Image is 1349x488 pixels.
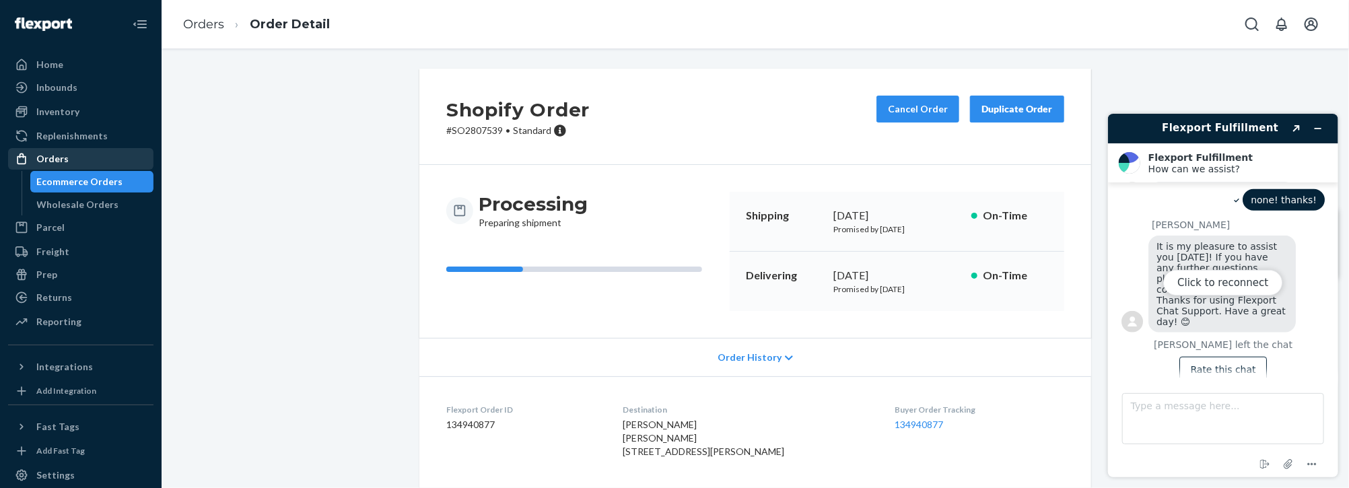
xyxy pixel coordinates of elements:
div: Preparing shipment [479,192,588,230]
div: Add Fast Tag [36,445,85,456]
div: Prep [36,268,57,281]
button: Fast Tags [8,416,153,438]
div: Ecommerce Orders [37,175,123,188]
div: [DATE] [833,268,961,283]
a: Add Fast Tag [8,443,153,459]
a: Inventory [8,101,153,123]
a: Returns [8,287,153,308]
a: Inbounds [8,77,153,98]
a: Freight [8,241,153,263]
div: Home [36,58,63,71]
div: Settings [36,468,75,482]
p: Promised by [DATE] [833,283,961,295]
p: Delivering [746,268,823,283]
p: On-Time [983,268,1048,283]
dt: Destination [623,404,874,415]
iframe: Find more information here [1097,103,1349,488]
a: Wholesale Orders [30,194,154,215]
span: • [506,125,510,136]
p: Promised by [DATE] [833,223,961,235]
div: Parcel [36,221,65,234]
button: Open notifications [1268,11,1295,38]
div: Add Integration [36,385,96,396]
img: Flexport logo [15,18,72,31]
dd: 134940877 [446,418,602,431]
p: Shipping [746,208,823,223]
a: Orders [183,17,224,32]
span: Order History [718,351,782,364]
a: Reporting [8,311,153,333]
a: Home [8,54,153,75]
button: Duplicate Order [970,96,1064,123]
div: Duplicate Order [981,102,1053,116]
dt: Buyer Order Tracking [895,404,1064,415]
a: Prep [8,264,153,285]
div: Fast Tags [36,420,79,433]
dt: Flexport Order ID [446,404,602,415]
div: Inventory [36,105,79,118]
h2: Shopify Order [446,96,590,124]
span: Chat [32,9,59,22]
ol: breadcrumbs [172,5,341,44]
div: Orders [36,152,69,166]
p: # SO2807539 [446,124,590,137]
div: Integrations [36,360,93,374]
div: Returns [36,291,72,304]
a: Parcel [8,217,153,238]
button: Open Search Box [1239,11,1266,38]
p: On-Time [983,208,1048,223]
a: Replenishments [8,125,153,147]
div: Inbounds [36,81,77,94]
a: 134940877 [895,419,943,430]
button: Integrations [8,356,153,378]
div: Wholesale Orders [37,198,119,211]
div: Reporting [36,315,81,328]
a: Orders [8,148,153,170]
a: Order Detail [250,17,330,32]
span: [PERSON_NAME] [PERSON_NAME] [STREET_ADDRESS][PERSON_NAME] [623,419,785,457]
a: Settings [8,464,153,486]
button: Cancel Order [876,96,959,123]
div: Freight [36,245,69,258]
div: [DATE] [833,208,961,223]
div: Replenishments [36,129,108,143]
h3: Processing [479,192,588,216]
a: Add Integration [8,383,153,399]
span: Standard [513,125,551,136]
a: Ecommerce Orders [30,171,154,193]
button: Close Navigation [127,11,153,38]
button: Open account menu [1298,11,1325,38]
